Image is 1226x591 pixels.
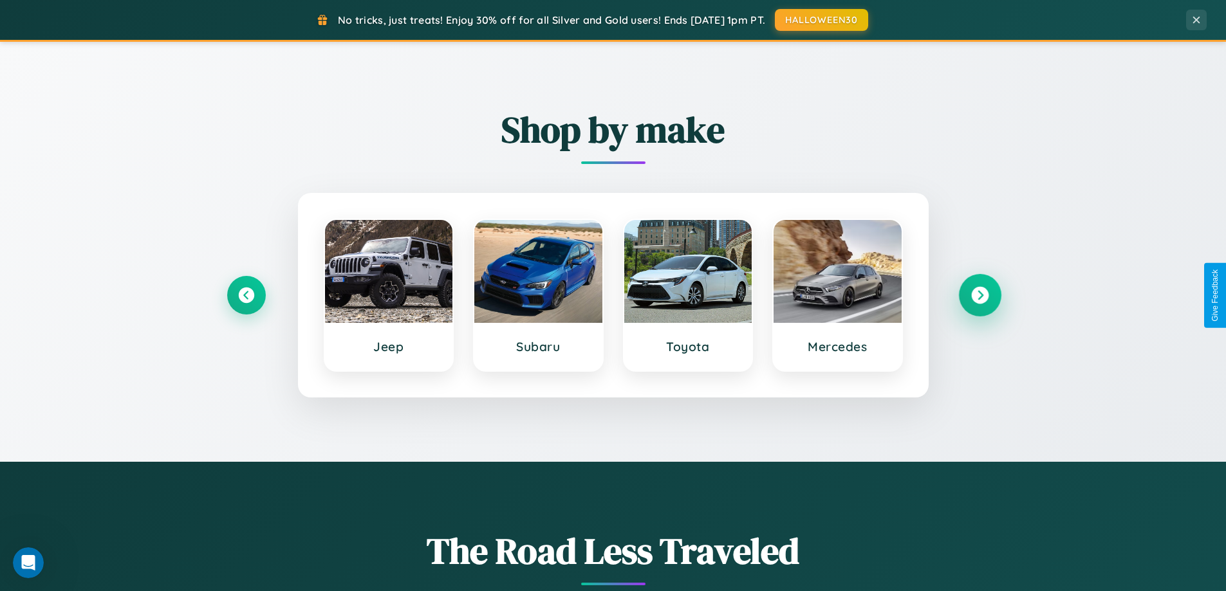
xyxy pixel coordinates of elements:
h3: Jeep [338,339,440,354]
button: HALLOWEEN30 [775,9,868,31]
h3: Mercedes [786,339,889,354]
iframe: Intercom live chat [13,547,44,578]
h1: The Road Less Traveled [227,526,999,576]
h2: Shop by make [227,105,999,154]
span: No tricks, just treats! Enjoy 30% off for all Silver and Gold users! Ends [DATE] 1pm PT. [338,14,765,26]
div: Give Feedback [1211,269,1220,322]
h3: Subaru [487,339,590,354]
h3: Toyota [637,339,739,354]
